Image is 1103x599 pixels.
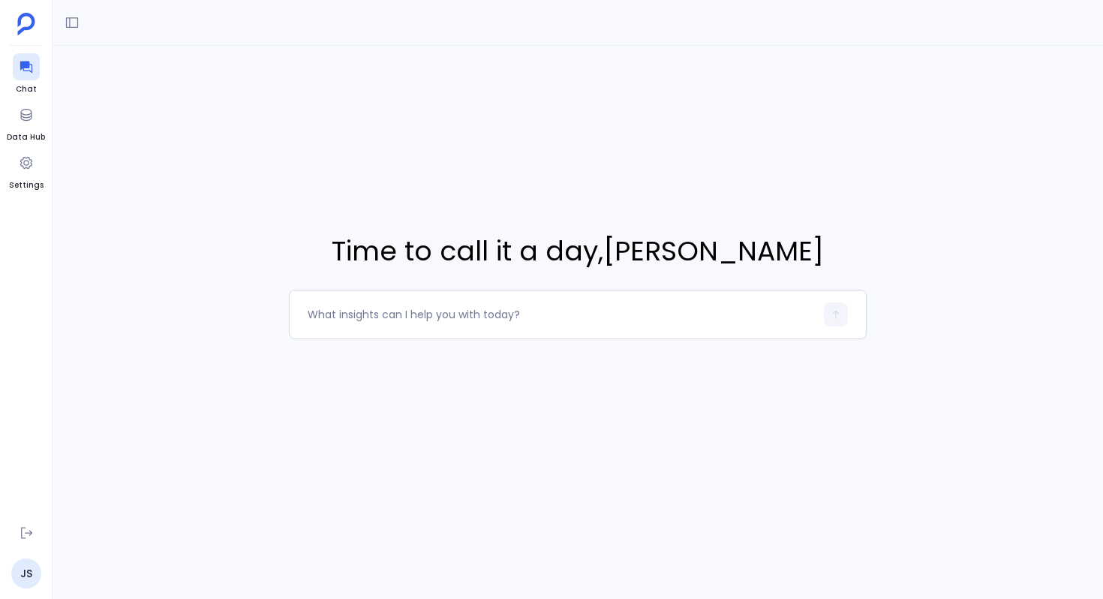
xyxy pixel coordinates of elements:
span: Chat [13,83,40,95]
span: Time to call it a day , [PERSON_NAME] [289,231,867,272]
a: Data Hub [7,101,45,143]
a: Chat [13,53,40,95]
img: petavue logo [17,13,35,35]
span: Data Hub [7,131,45,143]
a: Settings [9,149,44,191]
span: Settings [9,179,44,191]
a: JS [11,558,41,588]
